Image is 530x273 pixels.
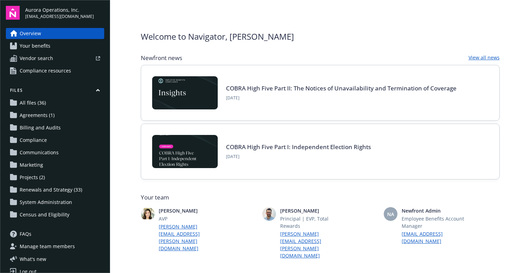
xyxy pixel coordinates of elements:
span: [PERSON_NAME] [159,207,226,214]
button: Aurora Operations, Inc.[EMAIL_ADDRESS][DOMAIN_NAME] [25,6,104,20]
span: Communications [20,147,59,158]
img: navigator-logo.svg [6,6,20,20]
a: Your benefits [6,40,104,51]
span: Newfront Admin [402,207,469,214]
a: View all news [469,54,500,62]
a: Census and Eligibility [6,209,104,220]
a: Manage team members [6,241,104,252]
span: Agreements (1) [20,110,55,121]
span: FAQs [20,228,31,240]
span: AVP [159,215,226,222]
span: System Administration [20,197,72,208]
img: Card Image - EB Compliance Insights.png [152,76,218,109]
a: Communications [6,147,104,158]
a: Vendor search [6,53,104,64]
span: NA [387,211,394,218]
span: Billing and Audits [20,122,61,133]
span: Renewals and Strategy (33) [20,184,82,195]
span: Newfront news [141,54,182,62]
span: Your benefits [20,40,50,51]
span: All files (36) [20,97,46,108]
a: Renewals and Strategy (33) [6,184,104,195]
span: What ' s new [20,255,46,263]
span: Census and Eligibility [20,209,69,220]
a: All files (36) [6,97,104,108]
span: Employee Benefits Account Manager [402,215,469,230]
span: Compliance resources [20,65,71,76]
a: Marketing [6,159,104,170]
span: Welcome to Navigator , [PERSON_NAME] [141,30,294,43]
button: Files [6,87,104,96]
span: Overview [20,28,41,39]
a: COBRA High Five Part I: Independent Election Rights [226,143,371,151]
span: Vendor search [20,53,53,64]
button: What's new [6,255,57,263]
img: photo [141,207,155,221]
span: Principal | EVP, Total Rewards [280,215,348,230]
a: Agreements (1) [6,110,104,121]
a: [PERSON_NAME][EMAIL_ADDRESS][PERSON_NAME][DOMAIN_NAME] [280,230,348,259]
a: [PERSON_NAME][EMAIL_ADDRESS][PERSON_NAME][DOMAIN_NAME] [159,223,226,252]
span: [DATE] [226,95,457,101]
span: Projects (2) [20,172,45,183]
a: Billing and Audits [6,122,104,133]
span: Your team [141,193,500,202]
a: System Administration [6,197,104,208]
a: Compliance resources [6,65,104,76]
a: COBRA High Five Part II: The Notices of Unavailability and Termination of Coverage [226,84,457,92]
a: Overview [6,28,104,39]
span: Manage team members [20,241,75,252]
span: Aurora Operations, Inc. [25,6,94,13]
a: Projects (2) [6,172,104,183]
span: Marketing [20,159,43,170]
span: [EMAIL_ADDRESS][DOMAIN_NAME] [25,13,94,20]
a: [EMAIL_ADDRESS][DOMAIN_NAME] [402,230,469,245]
a: FAQs [6,228,104,240]
span: [DATE] [226,154,371,160]
span: [PERSON_NAME] [280,207,348,214]
img: photo [262,207,276,221]
img: BLOG-Card Image - Compliance - COBRA High Five Pt 1 07-18-25.jpg [152,135,218,168]
span: Compliance [20,135,47,146]
a: Compliance [6,135,104,146]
